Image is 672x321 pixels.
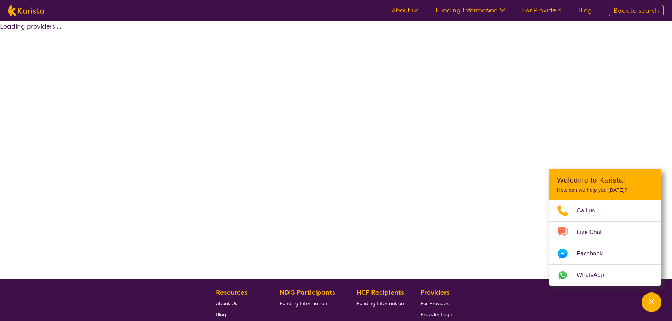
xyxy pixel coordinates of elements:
[420,309,453,320] a: Provider Login
[420,300,450,307] span: For Providers
[420,288,449,297] b: Providers
[613,6,659,15] span: Back to search
[280,300,327,307] span: Funding Information
[642,292,661,312] button: Channel Menu
[357,300,404,307] span: Funding Information
[280,288,335,297] b: NDIS Participants
[577,270,612,280] span: WhatsApp
[216,300,237,307] span: About Us
[216,311,226,317] span: Blog
[8,5,44,16] img: Karista logo
[420,298,453,309] a: For Providers
[216,309,263,320] a: Blog
[557,176,653,184] h2: Welcome to Karista!
[549,200,661,286] ul: Choose channel
[357,288,404,297] b: HCP Recipients
[557,187,653,193] p: How can we help you [DATE]?
[216,298,263,309] a: About Us
[549,169,661,286] div: Channel Menu
[577,205,604,216] span: Call us
[357,298,404,309] a: Funding Information
[392,6,419,14] a: About us
[577,227,610,237] span: Live Chat
[522,6,561,14] a: For Providers
[436,6,505,14] a: Funding Information
[578,6,592,14] a: Blog
[609,5,664,16] a: Back to search
[216,288,247,297] b: Resources
[420,311,453,317] span: Provider Login
[577,248,611,259] span: Facebook
[280,298,340,309] a: Funding Information
[549,265,661,286] a: Web link opens in a new tab.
